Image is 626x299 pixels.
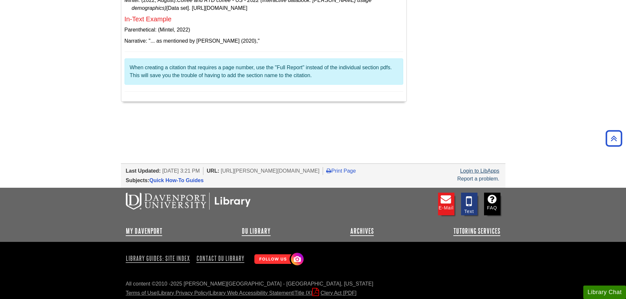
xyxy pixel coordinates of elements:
a: Archives [350,227,374,235]
button: Library Chat [583,286,626,299]
a: FAQ [484,193,500,215]
span: URL: [207,168,219,174]
div: All content ©2010 - 2025 [PERSON_NAME][GEOGRAPHIC_DATA] - [GEOGRAPHIC_DATA], [US_STATE] | | | | [126,280,500,297]
a: Quick How-To Guides [150,178,204,183]
a: Clery Act [312,290,357,296]
h5: In-Text Example [125,15,403,23]
a: Tutoring Services [453,227,500,235]
a: Terms of Use [126,290,157,296]
a: Report a problem. [457,176,499,182]
a: Back to Top [603,134,624,143]
p: Parenthetical: (Mintel, 2022) [125,26,403,34]
a: My Davenport [126,227,162,235]
img: Follow Us! Instagram [251,250,305,269]
p: Narrative: "... as mentioned by [PERSON_NAME] (2020)," [125,37,403,45]
a: Print Page [326,168,356,174]
span: [DATE] 3:21 PM [162,168,200,174]
a: Title IX [294,290,311,296]
span: [URL][PERSON_NAME][DOMAIN_NAME] [221,168,320,174]
a: Library Web Accessibility Statement [210,290,293,296]
i: Print Page [326,168,331,173]
img: DU Libraries [126,193,251,210]
span: Last Updated: [126,168,161,174]
a: Text [461,193,477,215]
a: Login to LibApps [460,168,499,174]
span: Subjects: [126,178,150,183]
a: E-mail [438,193,454,215]
a: Library Guides: Site Index [126,253,193,264]
a: DU Library [242,227,271,235]
a: Library Privacy Policy [158,290,208,296]
p: When creating a citation that requires a page number, use the "Full Report" instead of the indivi... [125,58,403,85]
a: Contact DU Library [194,253,247,264]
